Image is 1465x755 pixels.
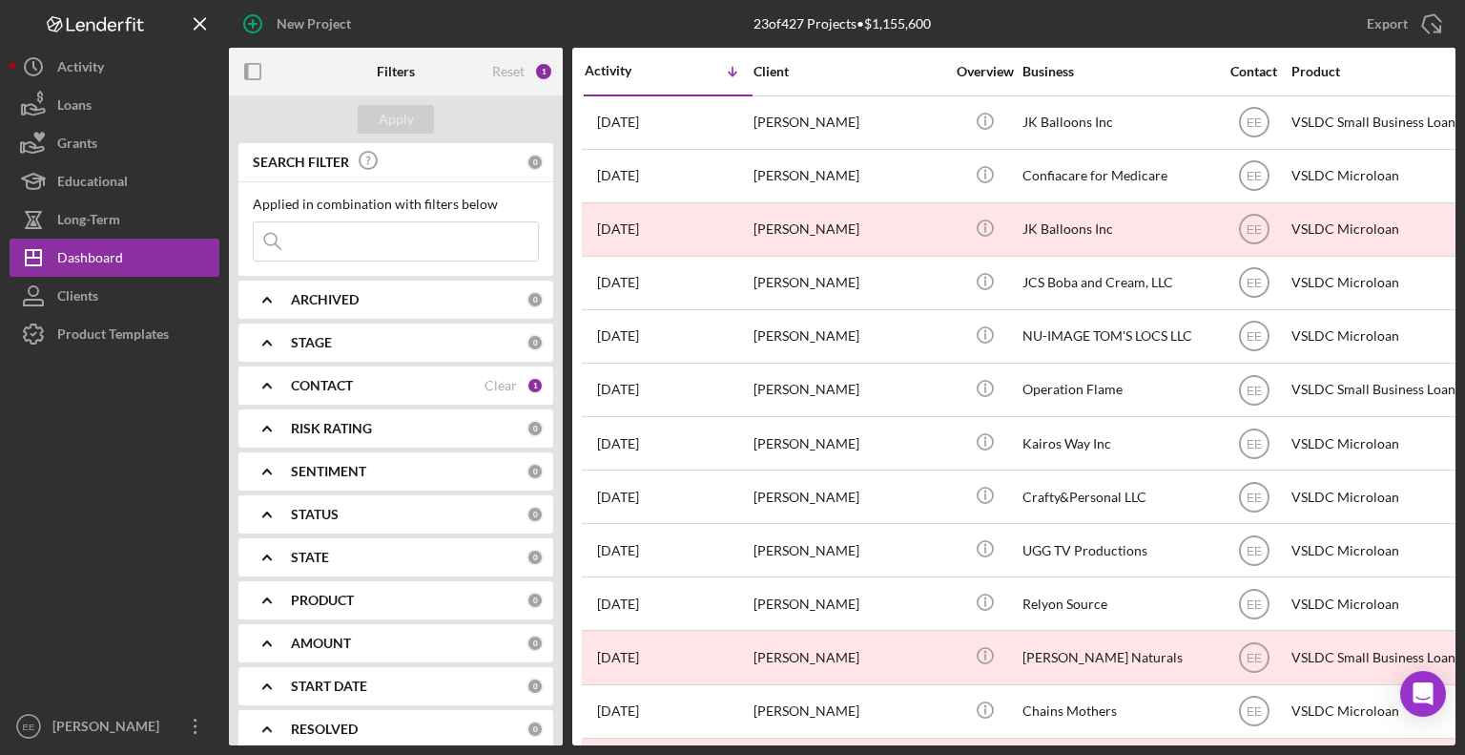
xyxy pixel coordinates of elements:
[57,48,104,91] div: Activity
[253,197,539,212] div: Applied in combination with filters below
[597,650,639,665] time: 2025-07-03 02:52
[10,48,219,86] button: Activity
[1246,384,1261,397] text: EE
[753,204,944,255] div: [PERSON_NAME]
[10,200,219,239] button: Long-Term
[291,335,332,350] b: STAGE
[1022,151,1213,201] div: Confiacare for Medicare
[526,506,544,523] div: 0
[597,490,639,505] time: 2025-07-21 07:47
[1022,686,1213,737] div: Chains Mothers
[10,124,219,162] button: Grants
[526,463,544,480] div: 0
[10,315,219,353] button: Product Templates
[291,679,367,694] b: START DATE
[949,64,1021,79] div: Overview
[1022,97,1213,148] div: JK Balloons Inc
[291,507,339,522] b: STATUS
[526,334,544,351] div: 0
[753,632,944,682] div: [PERSON_NAME]
[1246,652,1261,665] text: EE
[753,16,931,31] div: 23 of 427 Projects • $1,155,600
[10,707,219,745] button: EE[PERSON_NAME]
[753,472,944,522] div: [PERSON_NAME]
[10,86,219,124] button: Loans
[379,105,414,134] div: Apply
[1218,64,1290,79] div: Contact
[377,64,415,79] b: Filters
[291,421,372,436] b: RISK RATING
[534,62,553,81] div: 1
[753,686,944,737] div: [PERSON_NAME]
[253,155,349,170] b: SEARCH FILTER
[10,277,219,315] button: Clients
[753,97,944,148] div: [PERSON_NAME]
[753,311,944,362] div: [PERSON_NAME]
[753,578,944,629] div: [PERSON_NAME]
[526,154,544,171] div: 0
[597,543,639,558] time: 2025-07-08 23:18
[1022,418,1213,469] div: Kairos Way Inc
[229,5,370,43] button: New Project
[492,64,525,79] div: Reset
[597,221,639,237] time: 2025-08-05 17:00
[526,592,544,609] div: 0
[1022,311,1213,362] div: NU-IMAGE TOM'S LOCS LLC
[1022,204,1213,255] div: JK Balloons Inc
[57,277,98,320] div: Clients
[1022,472,1213,522] div: Crafty&Personal LLC
[753,151,944,201] div: [PERSON_NAME]
[358,105,434,134] button: Apply
[10,239,219,277] button: Dashboard
[597,275,639,290] time: 2025-07-30 17:06
[1022,632,1213,682] div: [PERSON_NAME] Naturals
[1246,437,1261,451] text: EE
[1348,5,1455,43] button: Export
[1246,116,1261,130] text: EE
[10,162,219,200] button: Educational
[57,200,120,243] div: Long-Term
[597,115,639,130] time: 2025-08-18 16:17
[526,291,544,308] div: 0
[1246,170,1261,183] text: EE
[526,678,544,695] div: 0
[597,597,639,612] time: 2025-07-07 20:31
[48,707,172,750] div: [PERSON_NAME]
[1022,64,1213,79] div: Business
[1022,258,1213,308] div: JCS Boba and Cream, LLC
[597,703,639,719] time: 2025-06-27 19:37
[1246,223,1261,237] text: EE
[526,420,544,437] div: 0
[291,722,358,737] b: RESOLVED
[1246,598,1261,611] text: EE
[57,315,169,358] div: Product Templates
[277,5,351,43] div: New Project
[291,636,351,651] b: AMOUNT
[1022,578,1213,629] div: Relyon Source
[1246,544,1261,557] text: EE
[526,549,544,566] div: 0
[1022,525,1213,576] div: UGG TV Productions
[753,365,944,415] div: [PERSON_NAME]
[1022,365,1213,415] div: Operation Flame
[1246,277,1261,290] text: EE
[753,258,944,308] div: [PERSON_NAME]
[597,382,639,397] time: 2025-07-26 04:29
[291,464,366,479] b: SENTIMENT
[585,63,669,78] div: Activity
[753,64,944,79] div: Client
[1246,491,1261,504] text: EE
[753,525,944,576] div: [PERSON_NAME]
[526,635,544,652] div: 0
[57,239,123,282] div: Dashboard
[597,436,639,451] time: 2025-07-23 02:40
[291,593,354,608] b: PRODUCT
[597,168,639,183] time: 2025-08-12 00:29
